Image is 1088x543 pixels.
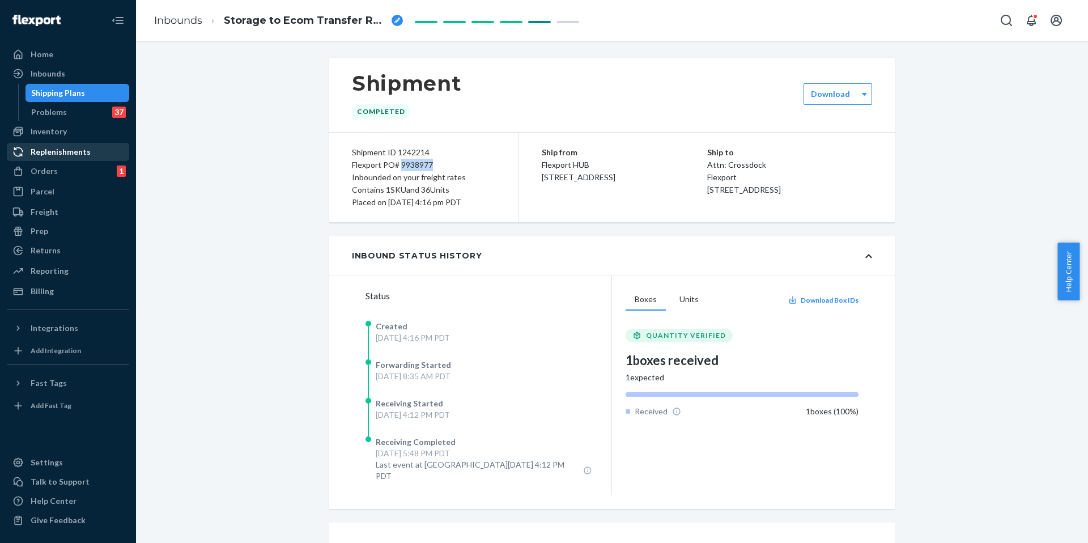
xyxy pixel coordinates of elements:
p: Ship to [707,146,873,159]
div: [DATE] 4:12 PM PDT [376,409,450,421]
div: Integrations [31,323,78,334]
div: Add Integration [31,346,81,355]
span: Storage to Ecom Transfer RPF42NN840I4P [224,14,387,28]
a: Inbounds [7,65,129,83]
h1: Shipment [352,71,461,95]
div: Flexport PO# 9938977 [352,159,496,171]
div: Completed [352,104,410,118]
span: Last event at [GEOGRAPHIC_DATA][DATE] 4:12 PM PDT [376,459,579,482]
button: Download Box IDs [788,295,858,305]
div: Fast Tags [31,377,67,389]
button: Close Navigation [107,9,129,32]
a: Inbounds [154,14,202,27]
div: Prep [31,226,48,237]
div: Add Fast Tag [31,401,71,410]
p: Attn: Crossdock [707,159,873,171]
a: Add Fast Tag [7,397,129,415]
div: Problems [31,107,67,118]
div: Placed on [DATE] 4:16 pm PDT [352,196,496,209]
div: Shipping Plans [31,87,85,99]
div: Orders [31,166,58,177]
a: Inventory [7,122,129,141]
div: Returns [31,245,61,256]
a: Parcel [7,183,129,201]
div: 1 expected [626,372,858,383]
label: Download [811,88,850,100]
button: Give Feedback [7,511,129,529]
p: Ship from [542,146,707,159]
a: Home [7,45,129,63]
div: Contains 1 SKU and 36 Units [352,184,496,196]
a: Prep [7,222,129,240]
img: Flexport logo [12,15,61,26]
div: Shipment ID 1242214 [352,146,496,159]
a: Orders1 [7,162,129,180]
div: Received [626,406,681,417]
div: [DATE] 5:48 PM PDT [376,448,592,459]
span: [STREET_ADDRESS] [707,185,781,194]
button: Fast Tags [7,374,129,392]
div: 1 boxes received [626,351,858,369]
button: Open notifications [1020,9,1043,32]
a: Help Center [7,492,129,510]
div: [DATE] 8:35 AM PDT [376,371,451,382]
span: Forwarding Started [376,360,451,370]
div: Replenishments [31,146,91,158]
p: Flexport [707,171,873,184]
a: Freight [7,203,129,221]
div: Settings [31,457,63,468]
div: Inbound Status History [352,250,482,261]
span: Receiving Completed [376,437,456,447]
span: QUANTITY VERIFIED [646,331,726,340]
button: Units [670,289,708,311]
a: Problems37 [25,103,130,121]
div: Inventory [31,126,67,137]
button: Open Search Box [995,9,1018,32]
div: Give Feedback [31,515,86,526]
a: Shipping Plans [25,84,130,102]
span: Created [376,321,407,331]
span: Receiving Started [376,398,443,408]
a: Replenishments [7,143,129,161]
div: Parcel [31,186,54,197]
div: Reporting [31,265,69,277]
a: Returns [7,241,129,260]
a: Add Integration [7,342,129,360]
div: Inbounds [31,68,65,79]
a: Talk to Support [7,473,129,491]
div: 1 boxes ( 100 %) [806,406,858,417]
button: Boxes [626,289,666,311]
button: Help Center [1057,243,1079,300]
div: Home [31,49,53,60]
ol: breadcrumbs [145,4,412,37]
div: Status [365,289,611,303]
a: Settings [7,453,129,472]
div: Freight [31,206,58,218]
div: Talk to Support [31,476,90,487]
a: Billing [7,282,129,300]
a: Reporting [7,262,129,280]
div: Inbounded on your freight rates [352,171,496,184]
span: Flexport HUB [STREET_ADDRESS] [542,160,615,182]
button: Open account menu [1045,9,1068,32]
div: 37 [112,107,126,118]
button: Integrations [7,319,129,337]
div: 1 [117,166,126,177]
div: Help Center [31,495,76,507]
div: [DATE] 4:16 PM PDT [376,332,450,343]
div: Billing [31,286,54,297]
